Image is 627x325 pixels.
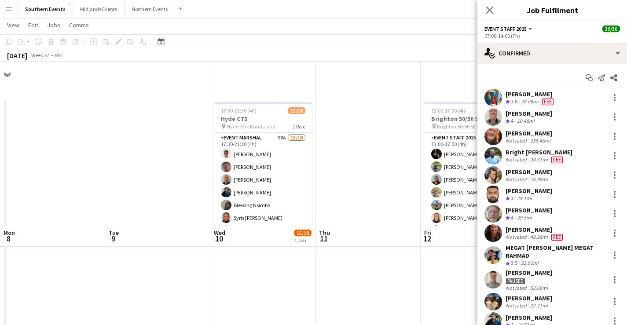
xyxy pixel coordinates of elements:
div: 39.5mi [515,214,534,222]
span: 15/18 [294,230,312,236]
div: Not rated [506,176,528,183]
div: Not rated [506,302,528,309]
span: Event Staff 2025 [484,26,527,32]
div: Paused [506,278,525,285]
div: [DATE] [7,51,27,60]
div: [PERSON_NAME] [506,129,552,137]
span: Hyde Park Bandstand [227,123,275,130]
span: 1 Role [293,123,305,130]
span: 3.5 [511,259,517,266]
div: Not rated [506,234,528,241]
span: 11 [318,234,330,244]
span: Week 37 [29,52,51,58]
div: [PERSON_NAME] [506,314,552,321]
span: Tue [109,229,119,237]
span: Wed [214,229,225,237]
span: Edit [28,21,38,29]
button: Southern Events [18,0,73,18]
h3: Job Fulfilment [477,4,627,16]
h3: Brighton 50/50 SET UP [424,115,523,123]
div: Crew has different fees then in role [540,98,555,106]
span: 3.8 [511,98,517,105]
button: Northern Events [125,0,175,18]
a: Comms [66,19,92,31]
span: Thu [319,229,330,237]
span: Comms [69,21,89,29]
div: 255.46mi [528,137,552,144]
button: Midlands Events [73,0,125,18]
div: 22.91mi [519,259,540,267]
div: 16.99mi [528,176,550,183]
div: 07:00-14:00 (7h) [484,33,620,39]
app-job-card: 17:30-21:30 (4h)15/18Hyde CTS Hyde Park Bandstand1 RoleEvent Marshal98A15/1817:30-21:30 (4h)[PERS... [214,102,312,232]
div: Not rated [506,137,528,144]
a: Edit [25,19,42,31]
div: [PERSON_NAME] [506,226,565,234]
div: Not rated [506,285,528,291]
span: Mon [4,229,15,237]
div: 22.21mi [528,302,550,309]
div: [PERSON_NAME] [506,206,552,214]
a: View [4,19,23,31]
div: 20.31mi [528,156,550,163]
div: 10.46mi [515,117,536,125]
a: Jobs [44,19,64,31]
app-card-role: Event Staff 20257/713:00-17:00 (4h)[PERSON_NAME][PERSON_NAME][PERSON_NAME][PERSON_NAME][PERSON_NA... [424,133,523,239]
span: Brighton 50/50 SET UP [437,123,486,130]
div: Confirmed [477,43,627,64]
h3: Hyde CTS [214,115,312,123]
span: 9 [107,234,119,244]
span: Fee [542,99,554,105]
span: 10 [213,234,225,244]
span: 13:00-17:00 (4h) [431,107,467,114]
div: 20.08mi [519,98,540,106]
div: BST [55,52,63,58]
span: 17:30-21:30 (4h) [221,107,257,114]
div: 49.38mi [528,234,550,241]
span: 15/18 [288,107,305,114]
span: 30/30 [602,26,620,32]
span: Fee [551,234,563,241]
span: 4 [511,214,513,221]
span: 4 [511,117,513,124]
div: 29.1mi [515,195,534,202]
div: 1 Job [294,237,311,244]
span: Fri [424,229,431,237]
div: Not rated [506,156,528,163]
button: Event Staff 2025 [484,26,534,32]
span: Fee [551,157,563,163]
div: [PERSON_NAME] [506,168,552,176]
div: [PERSON_NAME] [506,110,552,117]
app-job-card: 13:00-17:00 (4h)7/7Brighton 50/50 SET UP Brighton 50/50 SET UP1 RoleEvent Staff 20257/713:00-17:0... [424,102,523,232]
span: 12 [423,234,431,244]
div: [PERSON_NAME] [506,294,552,302]
div: [PERSON_NAME] [506,187,552,195]
span: Jobs [47,21,60,29]
div: 52.66mi [528,285,550,291]
span: View [7,21,19,29]
div: MEGAT [PERSON_NAME] MEGAT RAHMAD [506,244,606,259]
div: Crew has different fees then in role [550,234,565,241]
div: Crew has different fees then in role [550,156,565,163]
span: 8 [2,234,15,244]
span: 3 [511,195,513,201]
div: [PERSON_NAME] [506,90,555,98]
div: Bright [PERSON_NAME] [506,148,572,156]
div: [PERSON_NAME] [506,269,552,277]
